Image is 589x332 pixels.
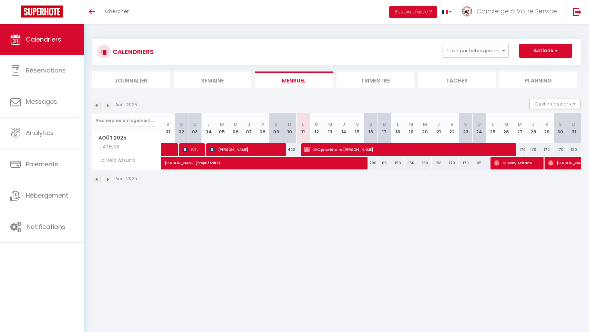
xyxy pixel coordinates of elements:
[369,121,372,128] abbr: S
[26,129,54,137] span: Analytics
[499,113,513,143] th: 26
[26,97,57,106] span: Messages
[26,66,66,75] span: Réservations
[432,157,445,169] div: 150
[275,121,278,128] abbr: S
[567,143,581,156] div: 120
[540,113,554,143] th: 29
[215,113,229,143] th: 05
[472,113,486,143] th: 24
[26,160,58,168] span: Paiements
[314,121,319,128] abbr: M
[445,113,459,143] th: 22
[462,6,472,16] img: ...
[188,113,201,143] th: 03
[248,121,250,128] abbr: J
[342,121,345,128] abbr: J
[499,71,578,88] li: Planning
[242,113,256,143] th: 07
[532,121,535,128] abbr: J
[383,121,386,128] abbr: D
[423,121,427,128] abbr: M
[175,113,188,143] th: 02
[559,121,562,128] abbr: S
[269,113,283,143] th: 09
[573,8,581,16] img: logout
[229,113,242,143] th: 06
[518,121,522,128] abbr: M
[554,143,567,156] div: 170
[161,113,175,143] th: 01
[504,121,508,128] abbr: M
[389,6,437,18] button: Besoin d'aide ?
[572,121,576,128] abbr: D
[92,133,161,143] span: Août 2025
[519,44,572,58] button: Actions
[180,121,183,128] abbr: S
[283,113,296,143] th: 10
[26,35,61,44] span: Calendriers
[391,113,405,143] th: 18
[302,121,304,128] abbr: L
[105,8,129,15] span: Chercher
[472,157,486,169] div: 65
[115,176,137,182] p: Août 2025
[209,143,281,156] span: [PERSON_NAME]
[529,99,581,109] button: Gestion des prix
[545,121,548,128] abbr: V
[527,143,540,156] div: 170
[288,121,291,128] abbr: D
[255,71,333,88] li: Mensuel
[527,113,540,143] th: 28
[554,113,567,143] th: 30
[166,121,169,128] abbr: V
[111,44,154,59] h3: CALENDRIERS
[201,113,215,143] th: 04
[459,113,472,143] th: 23
[364,113,378,143] th: 16
[328,121,332,128] abbr: M
[451,121,454,128] abbr: V
[337,113,350,143] th: 14
[337,71,415,88] li: Trimestre
[183,143,200,156] span: IVETA MUSKARE
[115,102,137,108] p: Août 2025
[96,114,157,127] input: Rechercher un logement...
[513,113,526,143] th: 27
[464,121,467,128] abbr: S
[356,121,359,128] abbr: V
[437,121,440,128] abbr: J
[323,113,337,143] th: 13
[26,191,68,200] span: Hébergement
[161,157,175,170] a: [PERSON_NAME] (propriétaire)
[283,143,296,156] div: 400
[540,143,554,156] div: 170
[310,113,323,143] th: 12
[165,153,402,166] span: [PERSON_NAME] (propriétaire)
[378,113,391,143] th: 17
[261,121,264,128] abbr: V
[21,5,63,18] img: Super Booking
[477,121,481,128] abbr: D
[432,113,445,143] th: 21
[351,113,364,143] th: 15
[27,222,65,231] span: Notifications
[443,44,509,58] button: Filtrer par hébergement
[486,113,499,143] th: 25
[296,113,310,143] th: 11
[445,157,459,169] div: 170
[477,7,557,15] span: Concierge à Votre Service
[256,113,269,143] th: 08
[174,71,252,88] li: Semaine
[405,113,418,143] th: 19
[304,143,510,156] span: JAC propriétaire [PERSON_NAME]
[418,71,496,88] li: Tâches
[193,121,197,128] abbr: D
[234,121,238,128] abbr: M
[409,121,413,128] abbr: M
[567,113,581,143] th: 31
[220,121,224,128] abbr: M
[397,121,399,128] abbr: L
[93,143,121,151] span: L'ATELIER
[459,157,472,169] div: 170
